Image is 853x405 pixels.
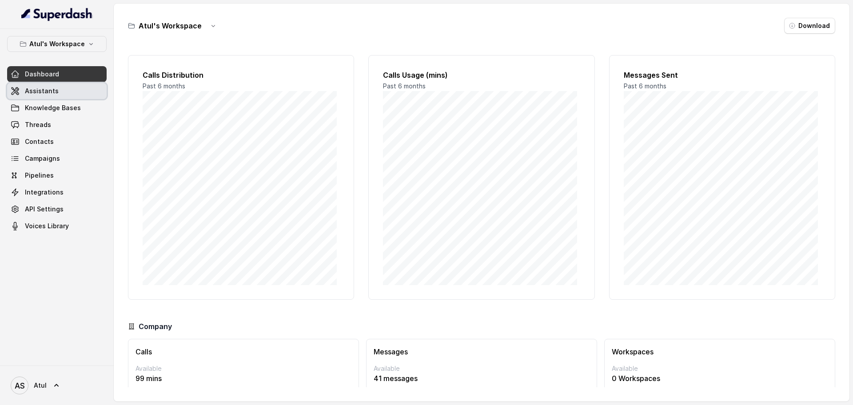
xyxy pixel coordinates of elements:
span: Voices Library [25,222,69,230]
span: Contacts [25,137,54,146]
p: Available [374,364,590,373]
h2: Calls Distribution [143,70,339,80]
span: Pipelines [25,171,54,180]
button: Atul's Workspace [7,36,107,52]
span: Past 6 months [624,82,666,90]
a: Threads [7,117,107,133]
span: Past 6 months [383,82,426,90]
h2: Messages Sent [624,70,821,80]
a: Contacts [7,134,107,150]
span: Integrations [25,188,64,197]
p: Available [612,364,828,373]
a: Campaigns [7,151,107,167]
p: Available [136,364,351,373]
span: API Settings [25,205,64,214]
span: Threads [25,120,51,129]
a: Dashboard [7,66,107,82]
a: Integrations [7,184,107,200]
h3: Messages [374,346,590,357]
span: Knowledge Bases [25,103,81,112]
p: 0 Workspaces [612,373,828,384]
a: Pipelines [7,167,107,183]
a: Assistants [7,83,107,99]
a: Voices Library [7,218,107,234]
h3: Atul's Workspace [139,20,202,31]
h3: Workspaces [612,346,828,357]
p: 99 mins [136,373,351,384]
p: 41 messages [374,373,590,384]
h3: Calls [136,346,351,357]
span: Atul [34,381,47,390]
span: Dashboard [25,70,59,79]
h2: Calls Usage (mins) [383,70,580,80]
a: Knowledge Bases [7,100,107,116]
text: AS [15,381,25,390]
a: API Settings [7,201,107,217]
p: Atul's Workspace [29,39,85,49]
img: light.svg [21,7,93,21]
span: Campaigns [25,154,60,163]
span: Past 6 months [143,82,185,90]
h3: Company [139,321,172,332]
span: Assistants [25,87,59,95]
a: Atul [7,373,107,398]
button: Download [784,18,835,34]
